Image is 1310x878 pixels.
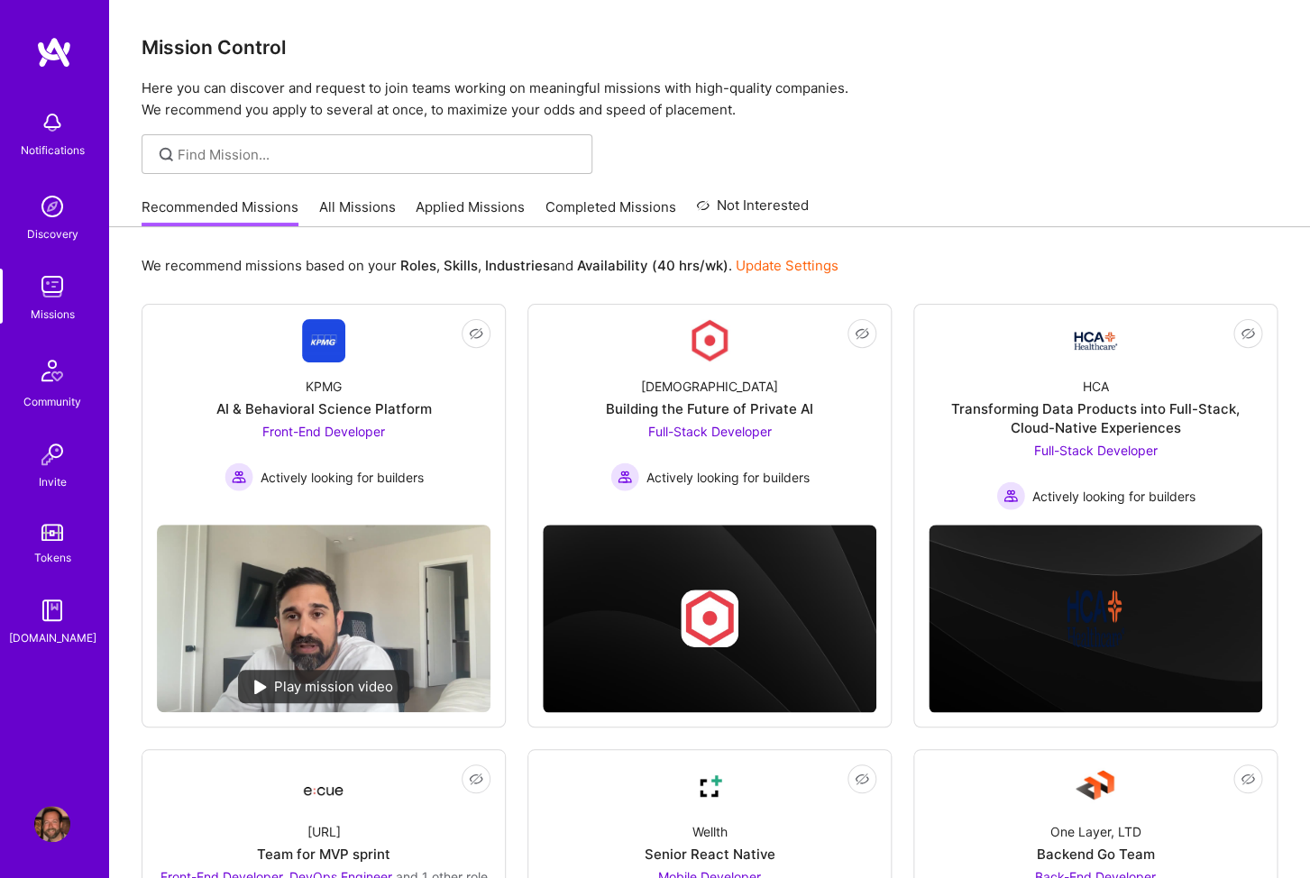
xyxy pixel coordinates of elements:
[306,377,342,396] div: KPMG
[216,399,432,418] div: AI & Behavioral Science Platform
[545,197,676,227] a: Completed Missions
[156,144,177,165] i: icon SearchGrey
[34,269,70,305] img: teamwork
[157,525,490,712] img: No Mission
[855,772,869,786] i: icon EyeClosed
[30,806,75,842] a: User Avatar
[302,770,345,802] img: Company Logo
[39,472,67,491] div: Invite
[31,305,75,324] div: Missions
[41,524,63,541] img: tokens
[736,257,838,274] a: Update Settings
[929,525,1262,713] img: cover
[1074,764,1117,808] img: Company Logo
[610,462,639,491] img: Actively looking for builders
[142,36,1278,59] h3: Mission Control
[34,436,70,472] img: Invite
[157,319,490,510] a: Company LogoKPMGAI & Behavioral Science PlatformFront-End Developer Actively looking for builders...
[543,525,876,713] img: cover
[307,822,341,841] div: [URL]
[1032,487,1195,506] span: Actively looking for builders
[23,392,81,411] div: Community
[34,592,70,628] img: guide book
[142,256,838,275] p: We recommend missions based on your , , and .
[34,806,70,842] img: User Avatar
[1034,443,1158,458] span: Full-Stack Developer
[142,197,298,227] a: Recommended Missions
[1074,332,1117,350] img: Company Logo
[688,319,731,362] img: Company Logo
[178,145,579,164] input: Find Mission...
[416,197,525,227] a: Applied Missions
[646,468,810,487] span: Actively looking for builders
[641,377,778,396] div: [DEMOGRAPHIC_DATA]
[681,590,738,647] img: Company logo
[688,764,731,808] img: Company Logo
[469,326,483,341] i: icon EyeClosed
[34,188,70,224] img: discovery
[224,462,253,491] img: Actively looking for builders
[254,680,267,694] img: play
[469,772,483,786] i: icon EyeClosed
[319,197,396,227] a: All Missions
[9,628,96,647] div: [DOMAIN_NAME]
[1241,772,1255,786] i: icon EyeClosed
[31,349,74,392] img: Community
[238,670,409,703] div: Play mission video
[34,548,71,567] div: Tokens
[302,319,345,362] img: Company Logo
[929,399,1262,437] div: Transforming Data Products into Full-Stack, Cloud-Native Experiences
[21,141,85,160] div: Notifications
[1241,326,1255,341] i: icon EyeClosed
[1050,822,1141,841] div: One Layer, LTD
[400,257,436,274] b: Roles
[645,845,775,864] div: Senior React Native
[606,399,813,418] div: Building the Future of Private AI
[577,257,728,274] b: Availability (40 hrs/wk)
[648,424,772,439] span: Full-Stack Developer
[996,481,1025,510] img: Actively looking for builders
[855,326,869,341] i: icon EyeClosed
[692,822,728,841] div: Wellth
[34,105,70,141] img: bell
[142,78,1278,121] p: Here you can discover and request to join teams working on meaningful missions with high-quality ...
[1067,590,1124,647] img: Company logo
[696,195,809,227] a: Not Interested
[257,845,390,864] div: Team for MVP sprint
[444,257,478,274] b: Skills
[1037,845,1155,864] div: Backend Go Team
[1083,377,1109,396] div: HCA
[543,319,876,508] a: Company Logo[DEMOGRAPHIC_DATA]Building the Future of Private AIFull-Stack Developer Actively look...
[261,468,424,487] span: Actively looking for builders
[929,319,1262,510] a: Company LogoHCATransforming Data Products into Full-Stack, Cloud-Native ExperiencesFull-Stack Dev...
[27,224,78,243] div: Discovery
[485,257,550,274] b: Industries
[36,36,72,69] img: logo
[262,424,385,439] span: Front-End Developer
